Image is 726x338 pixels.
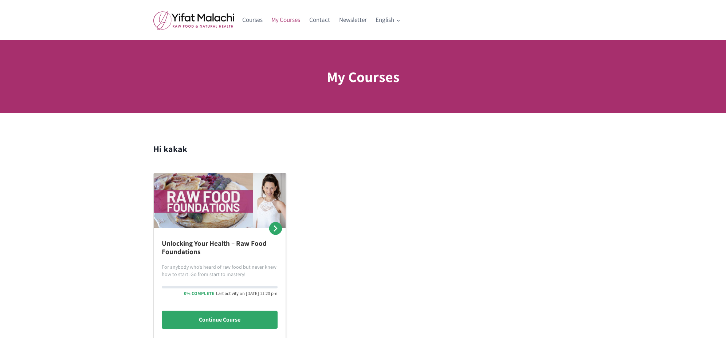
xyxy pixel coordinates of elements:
[238,11,267,29] a: Courses
[238,11,405,29] nav: Primary Navigation
[376,15,400,25] span: English
[154,173,286,228] img: Unlocking Your Health – Raw Food Foundations
[216,291,278,296] div: Last activity on [DATE] 11:20 pm
[267,11,305,29] a: My Courses
[162,238,267,256] a: Unlocking Your Health – Raw Food Foundations
[184,291,214,296] div: 0% Complete
[327,66,400,88] h1: My Courses
[371,11,405,29] a: English
[334,11,371,29] a: Newsletter
[162,311,278,329] a: Continue Course: Unlocking Your Health – Raw Food Foundations
[162,263,278,278] p: For anybody who’s heard of raw food but never knew how to start. Go from start to mastery!
[153,142,573,155] h3: Hi kakak
[305,11,335,29] a: Contact
[153,11,234,30] img: yifat_logo41_en.png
